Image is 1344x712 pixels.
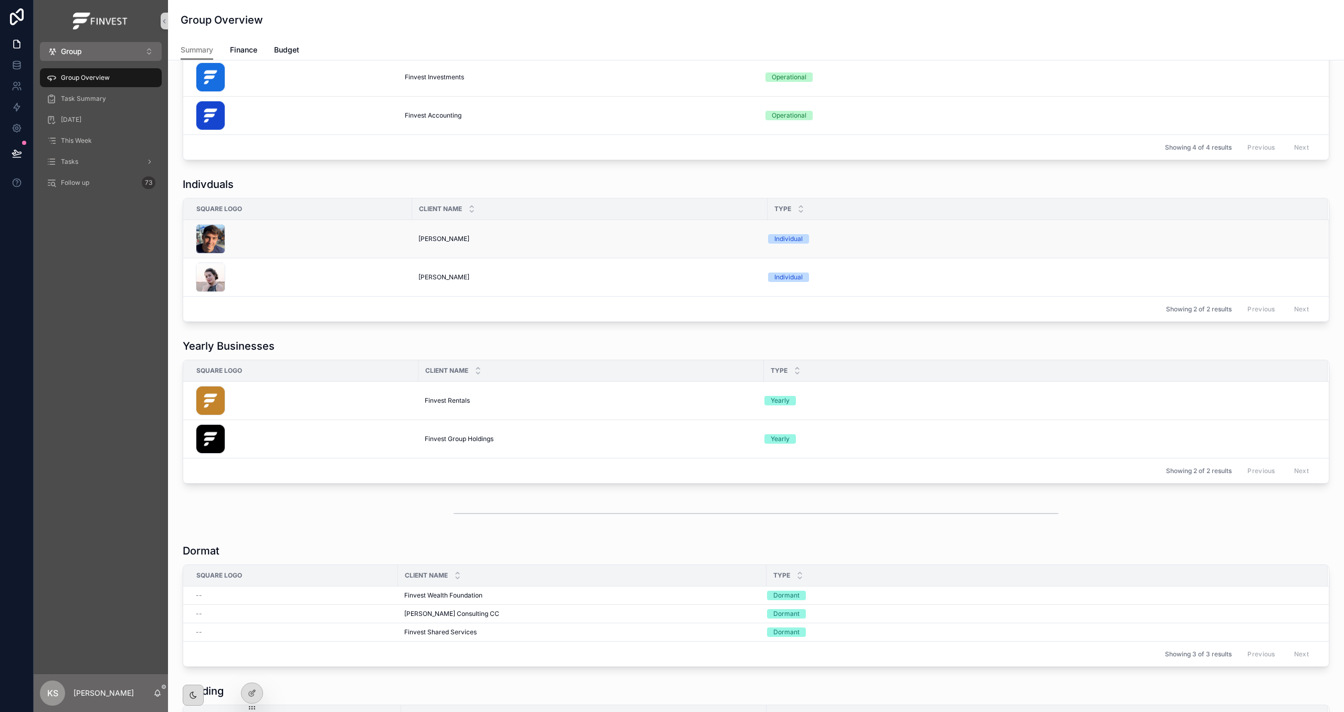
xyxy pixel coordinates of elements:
a: Task Summary [40,89,162,108]
a: Follow up73 [40,173,162,192]
span: [PERSON_NAME] Consulting CC [404,610,499,618]
a: Tasks [40,152,162,171]
span: Showing 2 of 2 results [1166,467,1232,475]
div: Operational [772,72,806,82]
a: Group Overview [40,68,162,87]
span: [PERSON_NAME] [418,235,469,243]
span: Showing 4 of 4 results [1165,143,1232,152]
a: Finvest Investments [405,73,759,81]
div: Individual [774,234,803,244]
h1: Dormat [183,543,219,558]
a: Finvest Shared Services [404,628,760,636]
a: [PERSON_NAME] [418,273,761,281]
span: Client Name [405,571,448,580]
span: Square Logo [196,571,242,580]
a: Yearly [764,434,1315,444]
span: Showing 3 of 3 results [1165,650,1232,658]
div: Dormant [773,627,800,637]
span: Square Logo [196,367,242,375]
span: -- [196,591,202,600]
span: Finvest Shared Services [404,628,477,636]
a: Finvest Accounting [405,111,759,120]
button: Select Button [40,42,162,61]
a: [DATE] [40,110,162,129]
span: Finvest Investments [405,73,464,81]
span: Group Overview [61,74,110,82]
span: [DATE] [61,116,81,124]
span: Client Name [425,367,468,375]
div: Operational [772,111,806,120]
span: Tasks [61,158,78,166]
span: Task Summary [61,95,106,103]
div: Yearly [771,434,790,444]
span: [PERSON_NAME] [418,273,469,281]
a: Dormant [767,591,1315,600]
span: Follow up [61,179,89,187]
a: This Week [40,131,162,150]
a: Budget [274,40,299,61]
a: Dormant [767,627,1315,637]
div: Yearly [771,396,790,405]
a: Summary [181,40,213,60]
a: [PERSON_NAME] [418,235,761,243]
span: Showing 2 of 2 results [1166,305,1232,313]
a: -- [196,610,392,618]
a: Finvest Group Holdings [425,435,758,443]
span: Group [61,46,82,57]
span: Type [774,205,791,213]
a: Yearly [764,396,1315,405]
a: Individual [768,273,1315,282]
span: -- [196,610,202,618]
div: Dormant [773,609,800,619]
span: Finvest Group Holdings [425,435,493,443]
span: Summary [181,45,213,55]
span: Finvest Wealth Foundation [404,591,482,600]
a: Operational [765,111,1315,120]
div: Individual [774,273,803,282]
a: Finance [230,40,257,61]
span: -- [196,628,202,636]
span: Type [773,571,790,580]
h1: Pending [183,684,224,698]
span: Square Logo [196,205,242,213]
h1: Group Overview [181,13,263,27]
a: Finvest Wealth Foundation [404,591,760,600]
a: Dormant [767,609,1315,619]
a: Finvest Rentals [425,396,758,405]
img: App logo [73,13,129,29]
a: Individual [768,234,1315,244]
h1: Yearly Businesses [183,339,275,353]
h1: Indivduals [183,177,234,192]
a: -- [196,591,392,600]
div: 73 [142,176,155,189]
span: Budget [274,45,299,55]
a: [PERSON_NAME] Consulting CC [404,610,760,618]
span: This Week [61,137,92,145]
span: KS [47,687,58,699]
a: Operational [765,72,1315,82]
span: Client Name [419,205,462,213]
p: [PERSON_NAME] [73,688,134,698]
span: Type [771,367,787,375]
span: Finance [230,45,257,55]
span: Finvest Accounting [405,111,461,120]
span: Finvest Rentals [425,396,470,405]
div: scrollable content [34,61,168,206]
div: Dormant [773,591,800,600]
a: -- [196,628,392,636]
